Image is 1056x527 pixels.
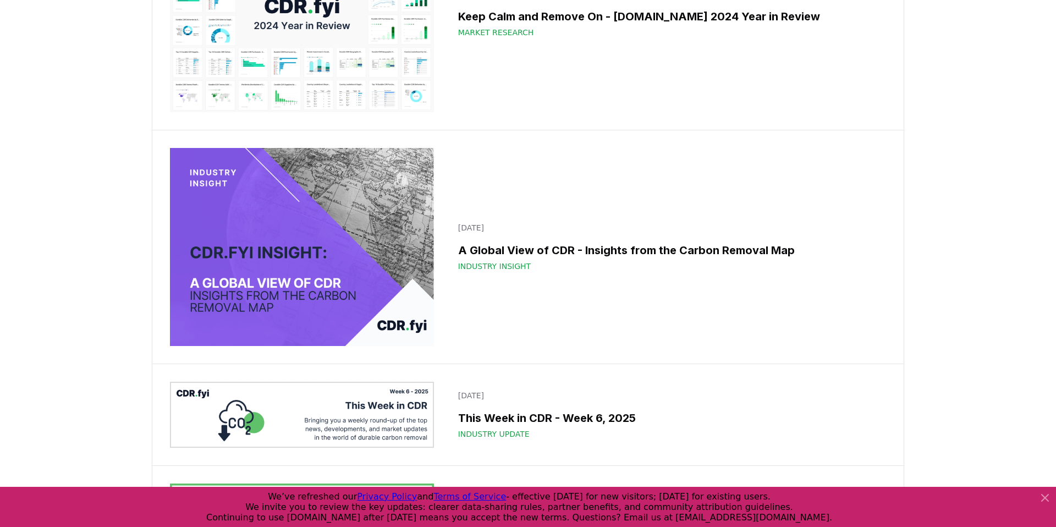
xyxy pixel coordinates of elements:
h3: Keep Calm and Remove On - [DOMAIN_NAME] 2024 Year in Review [458,8,879,25]
span: Market Research [458,27,534,38]
h3: This Week in CDR - Week 6, 2025 [458,410,879,426]
span: Industry Insight [458,261,531,272]
span: Industry Update [458,429,530,440]
p: [DATE] [458,390,879,401]
img: This Week in CDR - Week 6, 2025 blog post image [170,382,434,448]
a: [DATE]This Week in CDR - Week 6, 2025Industry Update [452,383,886,446]
img: A Global View of CDR - Insights from the Carbon Removal Map blog post image [170,148,434,346]
h3: A Global View of CDR - Insights from the Carbon Removal Map [458,242,879,259]
p: [DATE] [458,222,879,233]
a: [DATE]A Global View of CDR - Insights from the Carbon Removal MapIndustry Insight [452,216,886,278]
